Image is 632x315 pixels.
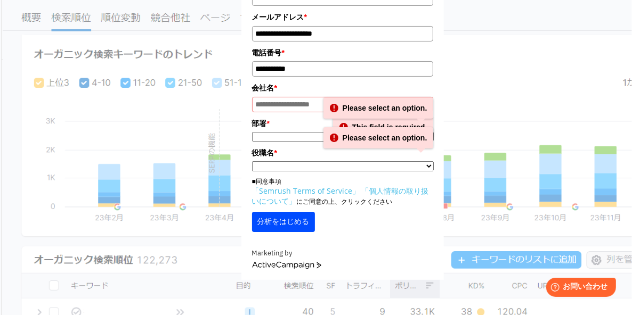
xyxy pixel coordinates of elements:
label: 部署 [252,118,434,129]
a: 「個人情報の取り扱いについて」 [252,186,429,206]
div: Please select an option. [323,97,434,119]
iframe: Help widget launcher [537,273,620,303]
div: Marketing by [252,248,434,259]
label: 役職名 [252,147,434,159]
label: メールアドレス [252,11,434,23]
p: ■同意事項 にご同意の上、クリックください [252,177,434,206]
button: 分析をはじめる [252,212,315,232]
label: 会社名 [252,82,434,94]
div: Please select an option. [323,127,434,148]
label: 電話番号 [252,47,434,59]
a: 「Semrush Terms of Service」 [252,186,360,196]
